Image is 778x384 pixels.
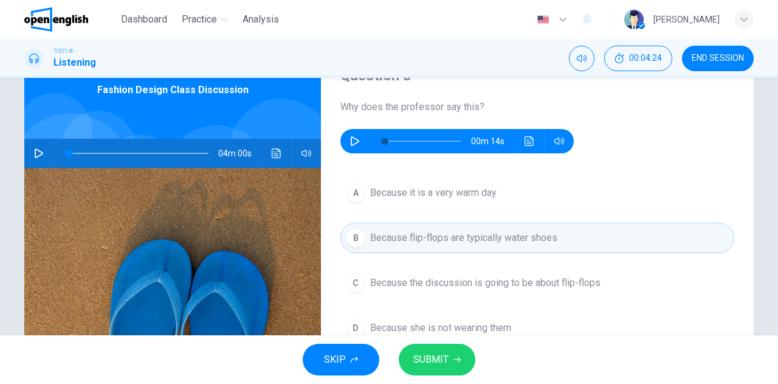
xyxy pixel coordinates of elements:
[370,276,601,290] span: Because the discussion is going to be about flip-flops
[346,228,365,248] div: B
[53,55,96,70] h1: Listening
[624,10,644,29] img: Profile picture
[520,129,539,153] button: Click to see the audio transcription
[340,178,734,208] button: ABecause it is a very warm day
[535,15,551,24] img: en
[346,318,365,338] div: D
[692,54,744,63] span: END SESSION
[267,139,286,168] button: Click to see the audio transcription
[471,129,514,153] span: 00m 14s
[340,223,734,253] button: BBecause flip-flops are typically water shoes
[324,351,346,368] span: SKIP
[370,186,497,200] span: Because it is a very warm day
[24,7,88,32] img: OpenEnglish logo
[182,12,217,27] span: Practice
[121,12,167,27] span: Dashboard
[399,344,475,375] button: SUBMIT
[340,313,734,343] button: DBecause she is not wearing them
[346,273,365,293] div: C
[177,9,233,30] button: Practice
[340,268,734,298] button: CBecause the discussion is going to be about flip-flops
[682,46,754,71] button: END SESSION
[340,100,734,114] span: Why does the professor say this?
[569,46,594,71] div: Mute
[97,83,249,97] span: Fashion Design Class Discussion
[116,9,172,30] button: Dashboard
[370,321,511,335] span: Because she is not wearing them
[53,47,73,55] span: TOEFL®
[629,54,662,63] span: 00:04:24
[604,46,672,71] div: Hide
[346,183,365,203] div: A
[243,12,279,27] span: Analysis
[370,231,557,245] span: Because flip-flops are typically water shoes
[604,46,672,71] button: 00:04:24
[238,9,284,30] button: Analysis
[413,351,449,368] span: SUBMIT
[24,7,116,32] a: OpenEnglish logo
[218,139,261,168] span: 04m 00s
[653,12,720,27] div: [PERSON_NAME]
[303,344,379,375] button: SKIP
